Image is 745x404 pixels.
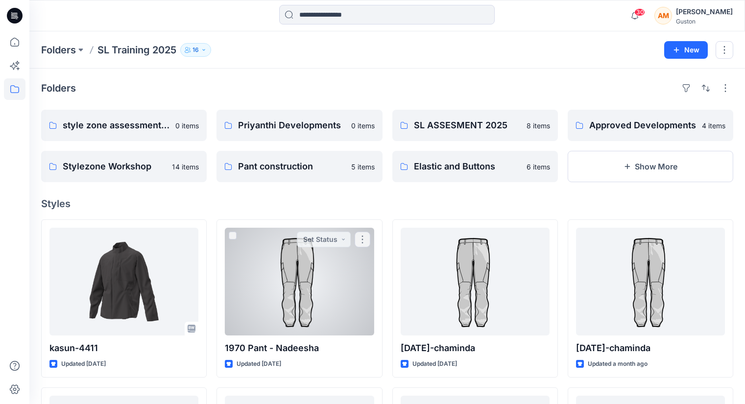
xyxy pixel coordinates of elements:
[41,82,76,94] h4: Folders
[237,359,281,369] p: Updated [DATE]
[97,43,176,57] p: SL Training 2025
[49,228,198,335] a: kasun-4411
[589,119,696,132] p: Approved Developments
[576,341,725,355] p: [DATE]-chaminda
[576,228,725,335] a: 09-07-2025-chaminda
[225,228,374,335] a: 1970 Pant - Nadeesha
[654,7,672,24] div: AM
[392,151,558,182] a: Elastic and Buttons6 items
[414,119,521,132] p: SL ASSESMENT 2025
[192,45,199,55] p: 16
[702,120,725,131] p: 4 items
[49,341,198,355] p: kasun-4411
[527,120,550,131] p: 8 items
[41,110,207,141] a: style zone assessment 20250 items
[351,162,375,172] p: 5 items
[225,341,374,355] p: 1970 Pant - Nadeesha
[216,151,382,182] a: Pant construction5 items
[351,120,375,131] p: 0 items
[180,43,211,57] button: 16
[238,160,345,173] p: Pant construction
[63,119,169,132] p: style zone assessment 2025
[676,6,733,18] div: [PERSON_NAME]
[664,41,708,59] button: New
[412,359,457,369] p: Updated [DATE]
[238,119,345,132] p: Priyanthi Developments
[392,110,558,141] a: SL ASSESMENT 20258 items
[172,162,199,172] p: 14 items
[216,110,382,141] a: Priyanthi Developments0 items
[676,18,733,25] div: Guston
[401,228,550,335] a: 09-07-2025-chaminda
[568,110,733,141] a: Approved Developments4 items
[41,151,207,182] a: Stylezone Workshop14 items
[401,341,550,355] p: [DATE]-chaminda
[61,359,106,369] p: Updated [DATE]
[175,120,199,131] p: 0 items
[568,151,733,182] button: Show More
[527,162,550,172] p: 6 items
[63,160,166,173] p: Stylezone Workshop
[634,8,645,16] span: 30
[41,43,76,57] a: Folders
[41,198,733,210] h4: Styles
[414,160,521,173] p: Elastic and Buttons
[588,359,648,369] p: Updated a month ago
